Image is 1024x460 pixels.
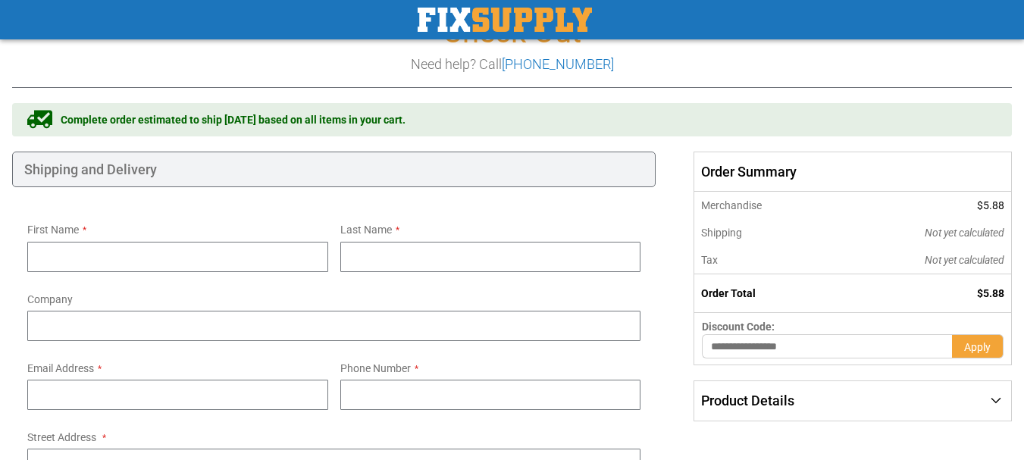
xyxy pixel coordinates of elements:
span: $5.88 [977,287,1004,299]
a: [PHONE_NUMBER] [502,56,614,72]
span: Street Address [27,431,96,443]
span: First Name [27,224,79,236]
span: Not yet calculated [925,227,1004,239]
th: Merchandise [694,192,835,219]
span: $5.88 [977,199,1004,211]
span: Phone Number [340,362,411,374]
span: Product Details [701,393,794,408]
span: Apply [964,341,991,353]
strong: Order Total [701,287,756,299]
h3: Need help? Call [12,57,1012,72]
h1: Check Out [12,16,1012,49]
div: Shipping and Delivery [12,152,656,188]
span: Company [27,293,73,305]
span: Discount Code: [702,321,775,333]
span: Complete order estimated to ship [DATE] based on all items in your cart. [61,112,406,127]
span: Order Summary [694,152,1012,192]
span: Last Name [340,224,392,236]
span: Email Address [27,362,94,374]
span: Not yet calculated [925,254,1004,266]
span: Shipping [701,227,742,239]
button: Apply [952,334,1004,358]
img: Fix Industrial Supply [418,8,592,32]
th: Tax [694,246,835,274]
a: store logo [418,8,592,32]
